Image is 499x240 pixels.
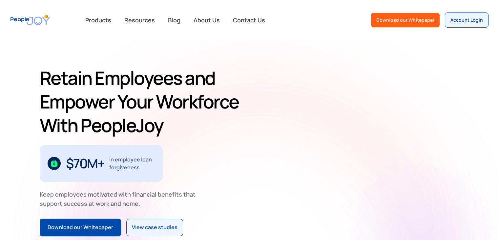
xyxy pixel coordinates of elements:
div: Keep employees motivated with financial benefits that support success at work and home. [40,190,201,208]
div: in employee loan forgiveness [109,156,155,171]
div: View case studies [132,223,177,232]
a: Resources [120,13,159,27]
div: $70M+ [66,158,104,169]
a: Blog [164,13,184,27]
h1: Retain Employees and Empower Your Workforce With PeopleJoy [40,66,247,137]
div: Products [81,13,115,27]
div: 1 / 3 [40,145,163,182]
a: Download our Whitepaper [40,219,121,236]
a: About Us [190,13,224,27]
a: home [10,11,50,29]
div: Download our Whitepaper [48,223,113,232]
a: View case studies [126,219,183,236]
div: Download our Whitepaper [376,17,434,23]
a: Contact Us [229,13,269,27]
a: Account Login [445,12,489,28]
a: Download our Whitepaper [371,13,440,27]
div: Account Login [450,17,483,23]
